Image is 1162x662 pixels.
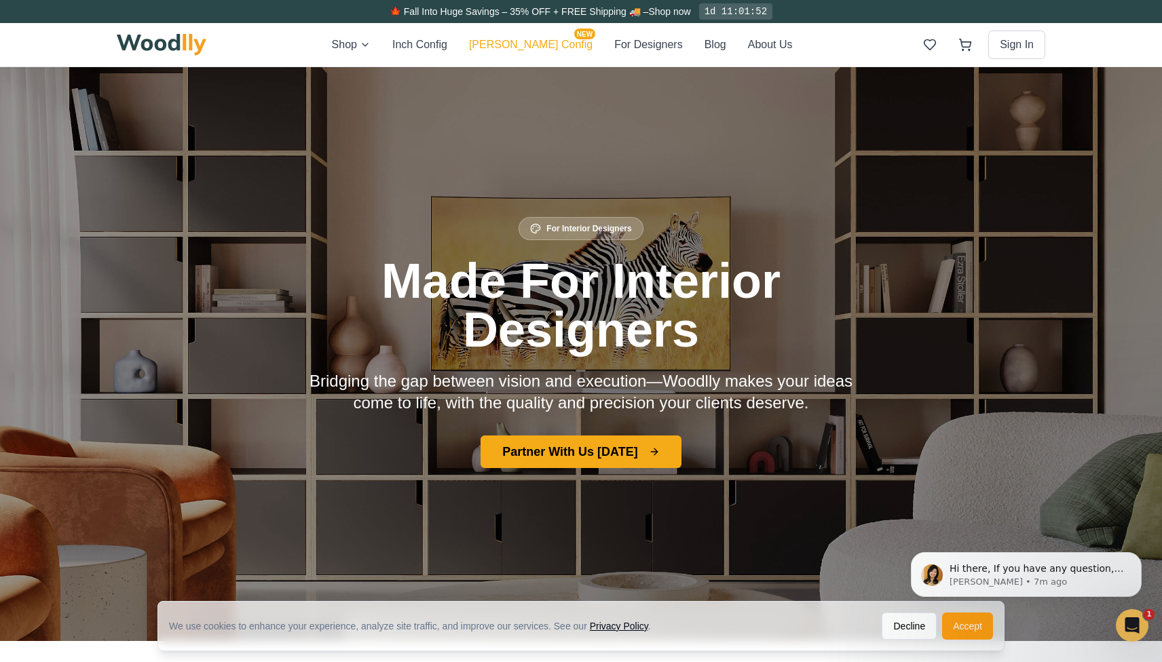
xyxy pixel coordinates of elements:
[1116,609,1148,642] iframe: Intercom live chat
[614,37,682,53] button: For Designers
[699,3,772,20] div: 1d 11:01:52
[882,612,937,640] button: Decline
[390,6,648,17] span: 🍁 Fall Into Huge Savings – 35% OFF + FREE Shipping 🚚 –
[392,37,447,53] button: Inch Config
[1144,609,1155,620] span: 1
[469,37,593,53] button: [PERSON_NAME] ConfigNEW
[590,621,648,631] a: Privacy Policy
[988,31,1045,59] button: Sign In
[288,256,874,354] h1: Made For Interior Designers
[169,619,662,633] div: We use cookies to enhance your experience, analyze site traffic, and improve our services. See our .
[574,28,595,39] span: NEW
[648,6,690,17] a: Shop now
[942,612,993,640] button: Accept
[705,37,726,53] button: Blog
[748,37,793,53] button: About Us
[288,370,874,414] p: Bridging the gap between vision and execution—Woodlly makes your ideas come to life, with the qua...
[117,34,206,56] img: Woodlly
[891,524,1162,625] iframe: Intercom notifications message
[519,217,643,240] div: For Interior Designers
[481,435,681,468] button: Partner With Us [DATE]
[332,37,371,53] button: Shop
